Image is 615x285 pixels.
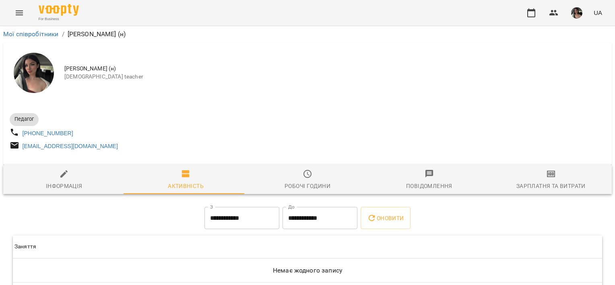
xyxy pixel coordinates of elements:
div: Зарплатня та Витрати [516,181,586,191]
nav: breadcrumb [3,29,612,39]
span: [PERSON_NAME] (н) [64,65,605,73]
span: UA [594,8,602,17]
li: / [62,29,64,39]
p: [PERSON_NAME] (н) [68,29,126,39]
div: Активність [168,181,204,191]
button: Оновити [361,207,410,229]
span: For Business [39,17,79,22]
span: [DEMOGRAPHIC_DATA] teacher [64,73,605,81]
span: Педагог [10,116,39,123]
img: Резніченко Еліна (н) [14,53,54,93]
div: Повідомлення [406,181,452,191]
div: Інформація [46,181,83,191]
span: Заняття [14,242,601,252]
div: Робочі години [285,181,330,191]
button: UA [590,5,605,20]
a: [PHONE_NUMBER] [23,130,73,136]
img: ca12d485884f2ea42d8035f9918fd06b.jpg [571,7,582,19]
div: Sort [14,242,36,252]
div: Заняття [14,242,36,252]
a: Мої співробітники [3,30,59,38]
button: Menu [10,3,29,23]
h6: Немає жодного запису [14,265,601,276]
img: Voopty Logo [39,4,79,16]
a: [EMAIL_ADDRESS][DOMAIN_NAME] [23,143,118,149]
span: Оновити [367,213,404,223]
